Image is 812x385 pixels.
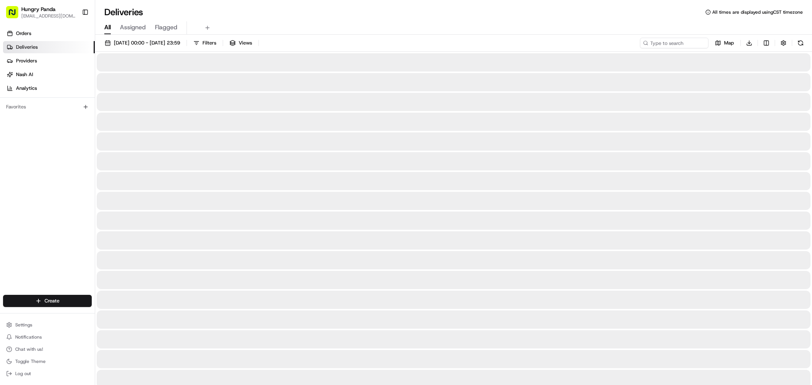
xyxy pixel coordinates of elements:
[3,368,92,379] button: Log out
[3,3,79,21] button: Hungry Panda[EMAIL_ADDRESS][DOMAIN_NAME]
[640,38,708,48] input: Type to search
[15,358,46,364] span: Toggle Theme
[712,9,803,15] span: All times are displayed using CST timezone
[45,297,59,304] span: Create
[3,344,92,355] button: Chat with us!
[203,40,216,46] span: Filters
[16,71,33,78] span: Nash AI
[16,30,31,37] span: Orders
[101,38,183,48] button: [DATE] 00:00 - [DATE] 23:59
[226,38,255,48] button: Views
[21,13,76,19] button: [EMAIL_ADDRESS][DOMAIN_NAME]
[16,44,38,51] span: Deliveries
[16,85,37,92] span: Analytics
[21,5,56,13] button: Hungry Panda
[3,55,95,67] a: Providers
[3,320,92,330] button: Settings
[711,38,737,48] button: Map
[114,40,180,46] span: [DATE] 00:00 - [DATE] 23:59
[3,295,92,307] button: Create
[239,40,252,46] span: Views
[15,371,31,377] span: Log out
[120,23,146,32] span: Assigned
[795,38,806,48] button: Refresh
[3,82,95,94] a: Analytics
[3,68,95,81] a: Nash AI
[16,57,37,64] span: Providers
[15,322,32,328] span: Settings
[15,346,43,352] span: Chat with us!
[3,41,95,53] a: Deliveries
[104,23,111,32] span: All
[3,27,95,40] a: Orders
[3,332,92,342] button: Notifications
[724,40,734,46] span: Map
[15,334,42,340] span: Notifications
[190,38,220,48] button: Filters
[104,6,143,18] h1: Deliveries
[155,23,177,32] span: Flagged
[3,356,92,367] button: Toggle Theme
[3,101,92,113] div: Favorites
